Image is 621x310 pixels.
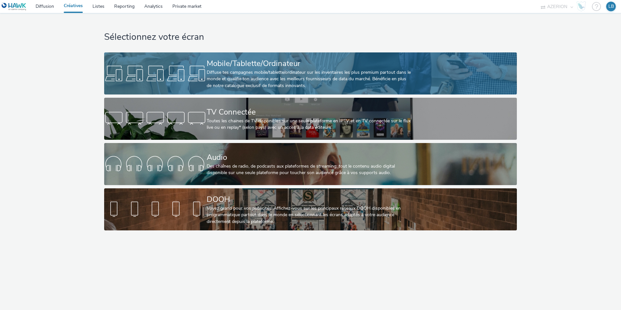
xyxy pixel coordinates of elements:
img: Hawk Academy [576,1,586,12]
div: TV Connectée [207,106,412,118]
div: Audio [207,152,412,163]
div: Des chaînes de radio, de podcasts aux plateformes de streaming: tout le contenu audio digital dis... [207,163,412,176]
a: DOOHVoyez grand pour vos publicités! Affichez-vous sur les principaux réseaux DOOH disponibles en... [104,188,517,230]
div: DOOH [207,194,412,205]
div: Diffuse tes campagnes mobile/tablette/ordinateur sur les inventaires les plus premium partout dan... [207,69,412,89]
div: Toutes les chaines de TV disponibles sur une seule plateforme en IPTV et en TV connectée sur le f... [207,118,412,131]
div: Mobile/Tablette/Ordinateur [207,58,412,69]
a: TV ConnectéeToutes les chaines de TV disponibles sur une seule plateforme en IPTV et en TV connec... [104,98,517,140]
a: Mobile/Tablette/OrdinateurDiffuse tes campagnes mobile/tablette/ordinateur sur les inventaires le... [104,52,517,94]
div: Voyez grand pour vos publicités! Affichez-vous sur les principaux réseaux DOOH disponibles en pro... [207,205,412,225]
div: LB [608,2,614,11]
img: undefined Logo [2,3,27,11]
a: Hawk Academy [576,1,589,12]
a: AudioDes chaînes de radio, de podcasts aux plateformes de streaming: tout le contenu audio digita... [104,143,517,185]
h1: Sélectionnez votre écran [104,31,517,43]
